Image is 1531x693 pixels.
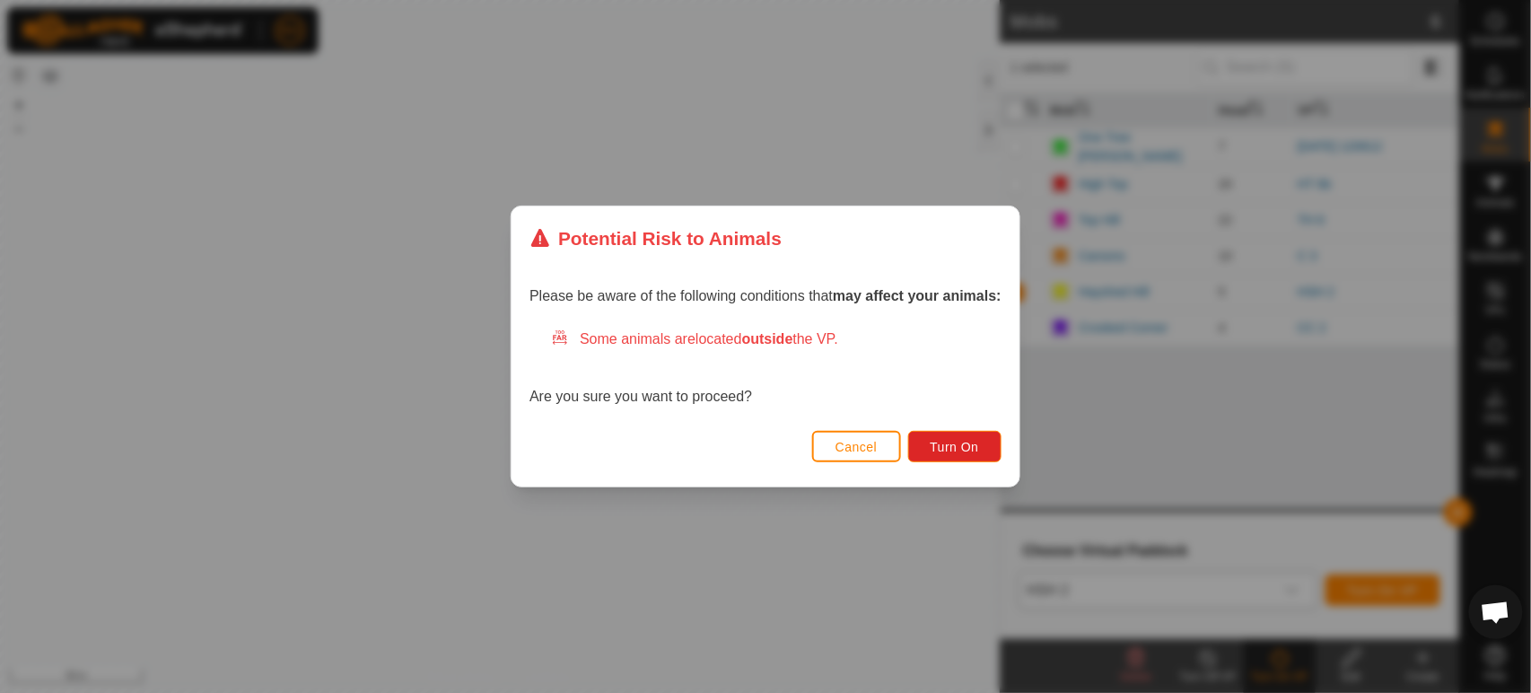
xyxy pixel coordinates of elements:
span: Cancel [835,440,878,454]
a: Open chat [1469,585,1523,639]
strong: outside [742,331,793,346]
span: located the VP. [696,331,838,346]
button: Cancel [812,431,901,462]
div: Are you sure you want to proceed? [529,329,1002,408]
div: Potential Risk to Animals [529,224,782,252]
span: Turn On [931,440,979,454]
button: Turn On [908,431,1002,462]
div: Some animals are [551,329,1002,350]
strong: may affect your animals: [833,288,1002,303]
span: Please be aware of the following conditions that [529,288,1002,303]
